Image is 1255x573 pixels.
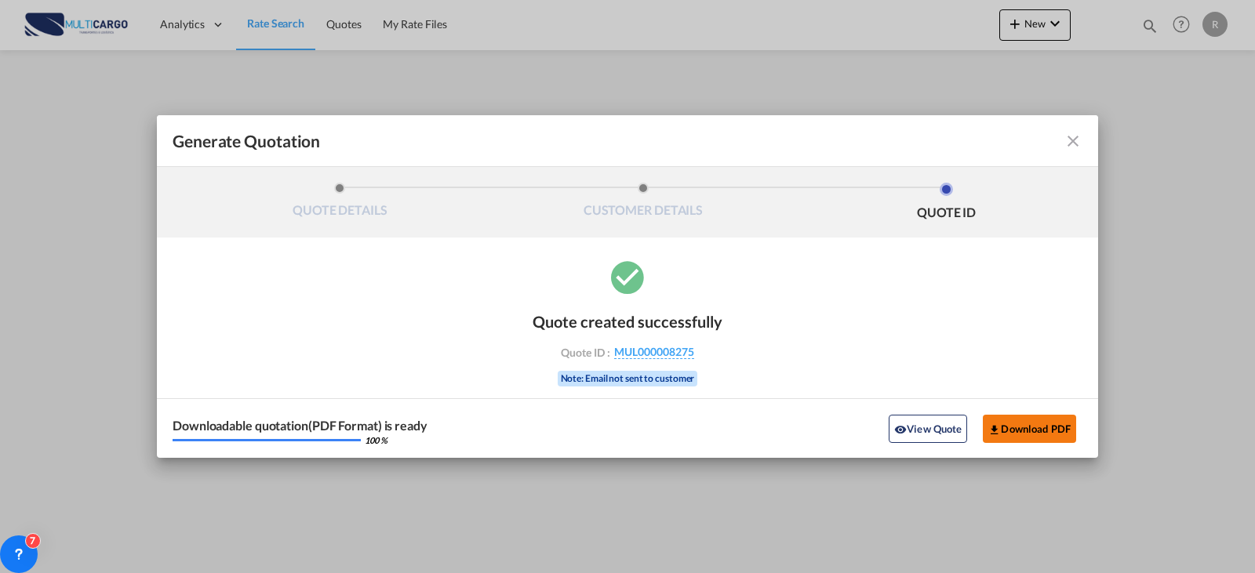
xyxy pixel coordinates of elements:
[188,183,492,225] li: QUOTE DETAILS
[173,419,427,432] div: Downloadable quotation(PDF Format) is ready
[608,257,647,296] md-icon: icon-checkbox-marked-circle
[157,115,1098,458] md-dialog: Generate QuotationQUOTE ...
[537,345,718,359] div: Quote ID :
[614,345,694,359] span: MUL000008275
[795,183,1098,225] li: QUOTE ID
[365,436,387,444] div: 100 %
[894,423,907,436] md-icon: icon-eye
[983,415,1076,443] button: Download PDF
[889,415,967,443] button: icon-eyeView Quote
[492,183,795,225] li: CUSTOMER DETAILS
[1064,132,1082,151] md-icon: icon-close fg-AAA8AD cursor m-0
[173,131,320,151] span: Generate Quotation
[533,312,722,331] div: Quote created successfully
[988,423,1001,436] md-icon: icon-download
[558,371,698,386] div: Note: Email not sent to customer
